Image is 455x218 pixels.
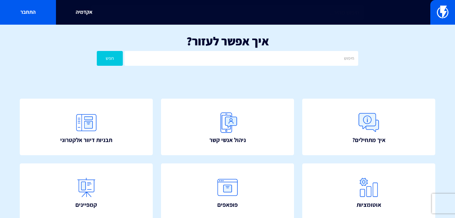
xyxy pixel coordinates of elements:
[217,201,238,209] span: פופאפים
[352,136,386,144] span: איך מתחילים?
[124,51,358,66] input: חיפוש
[209,136,246,144] span: ניהול אנשי קשר
[60,136,112,144] span: תבניות דיוור אלקטרוני
[20,99,153,155] a: תבניות דיוור אלקטרוני
[10,35,445,48] h1: איך אפשר לעזור?
[357,201,381,209] span: אוטומציות
[75,201,97,209] span: קמפיינים
[91,5,364,20] input: חיפוש מהיר...
[302,99,435,155] a: איך מתחילים?
[161,99,294,155] a: ניהול אנשי קשר
[97,51,123,66] button: חפש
